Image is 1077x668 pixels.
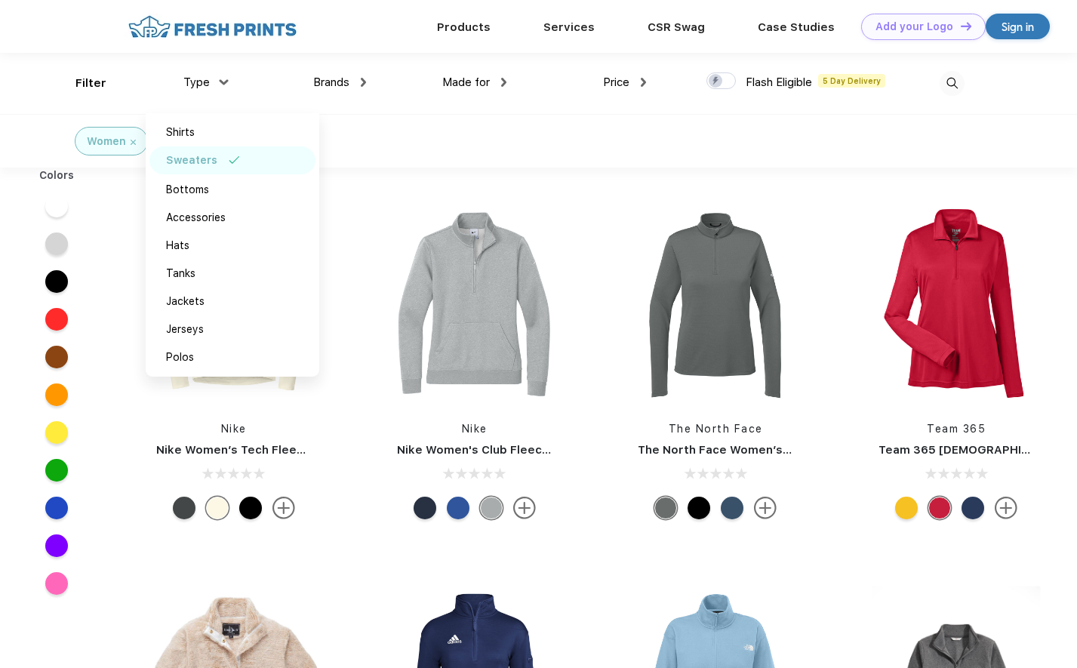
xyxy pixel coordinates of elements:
[166,182,209,198] div: Bottoms
[501,78,506,87] img: dropdown.png
[995,497,1017,519] img: more.svg
[131,140,136,145] img: filter_cancel.svg
[134,205,334,406] img: func=resize&h=266
[313,75,349,89] span: Brands
[962,497,984,519] div: Sport Dark Navy
[721,497,743,519] div: Shady Blue
[166,294,205,309] div: Jackets
[437,20,491,34] a: Products
[156,443,402,457] a: Nike Women’s Tech Fleece Full-Zip Hoodie
[75,75,106,92] div: Filter
[361,78,366,87] img: dropdown.png
[603,75,629,89] span: Price
[746,75,812,89] span: Flash Eligible
[641,78,646,87] img: dropdown.png
[173,497,195,519] div: Anthracite Heather
[856,205,1057,406] img: func=resize&h=266
[166,210,226,226] div: Accessories
[124,14,301,40] img: fo%20logo%202.webp
[28,168,86,183] div: Colors
[928,497,951,519] div: Sport Red
[1002,18,1034,35] div: Sign in
[654,497,677,519] div: Smoked Pearl Grey
[272,497,295,519] img: more.svg
[940,71,965,96] img: desktop_search.svg
[895,497,918,519] div: Sp Athletic Gold
[166,238,189,254] div: Hats
[513,497,536,519] img: more.svg
[206,497,229,519] div: Pale Ivory
[183,75,210,89] span: Type
[638,443,882,457] a: The North Face Women’s Ambition 1/4-Zip
[220,79,229,85] img: dropdown.png
[462,423,488,435] a: Nike
[166,125,195,140] div: Shirts
[87,134,126,149] div: Women
[669,423,763,435] a: The North Face
[166,152,217,168] div: Sweaters
[229,156,240,164] img: filter_selected.svg
[442,75,490,89] span: Made for
[615,205,816,406] img: func=resize&h=266
[397,443,684,457] a: Nike Women's Club Fleece Sleeve Swoosh 1/2-Zip
[927,423,986,435] a: Team 365
[166,322,204,337] div: Jerseys
[818,74,885,88] span: 5 Day Delivery
[414,497,436,519] div: Midnight Navy
[447,497,469,519] div: Game Royal
[754,497,777,519] img: more.svg
[875,20,953,33] div: Add your Logo
[688,497,710,519] div: TNF Black
[961,22,971,30] img: DT
[166,349,194,365] div: Polos
[239,497,262,519] div: Black
[480,497,503,519] div: Dark Grey Heather
[221,423,247,435] a: Nike
[986,14,1050,39] a: Sign in
[166,266,195,282] div: Tanks
[374,205,575,406] img: func=resize&h=266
